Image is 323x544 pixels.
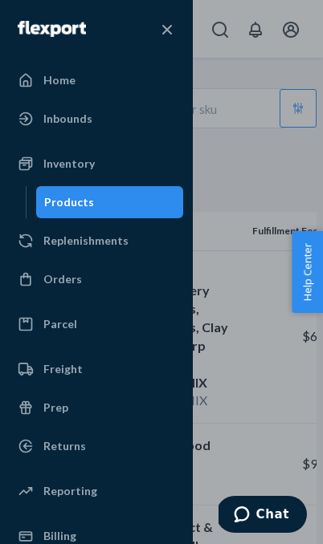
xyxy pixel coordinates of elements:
[10,103,183,135] a: Inbounds
[43,316,77,332] div: Parcel
[36,186,184,218] a: Products
[10,263,183,295] a: Orders
[43,483,97,499] div: Reporting
[43,72,76,88] div: Home
[10,308,183,340] a: Parcel
[43,528,76,544] div: Billing
[44,194,94,210] div: Products
[43,111,92,127] div: Inbounds
[43,361,83,377] div: Freight
[10,353,183,385] a: Freight
[43,233,129,249] div: Replenishments
[10,392,183,424] a: Prep
[219,496,307,536] iframe: Opens a widget where you can chat to one of our agents
[43,271,82,287] div: Orders
[10,475,183,507] a: Reporting
[43,156,95,172] div: Inventory
[292,231,323,313] button: Help Center
[151,13,183,45] button: Close Navigation
[10,64,183,96] a: Home
[10,225,183,257] a: Replenishments
[43,400,68,416] div: Prep
[10,430,183,462] a: Returns
[18,21,86,37] img: Flexport logo
[10,148,183,180] a: Inventory
[43,438,86,454] div: Returns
